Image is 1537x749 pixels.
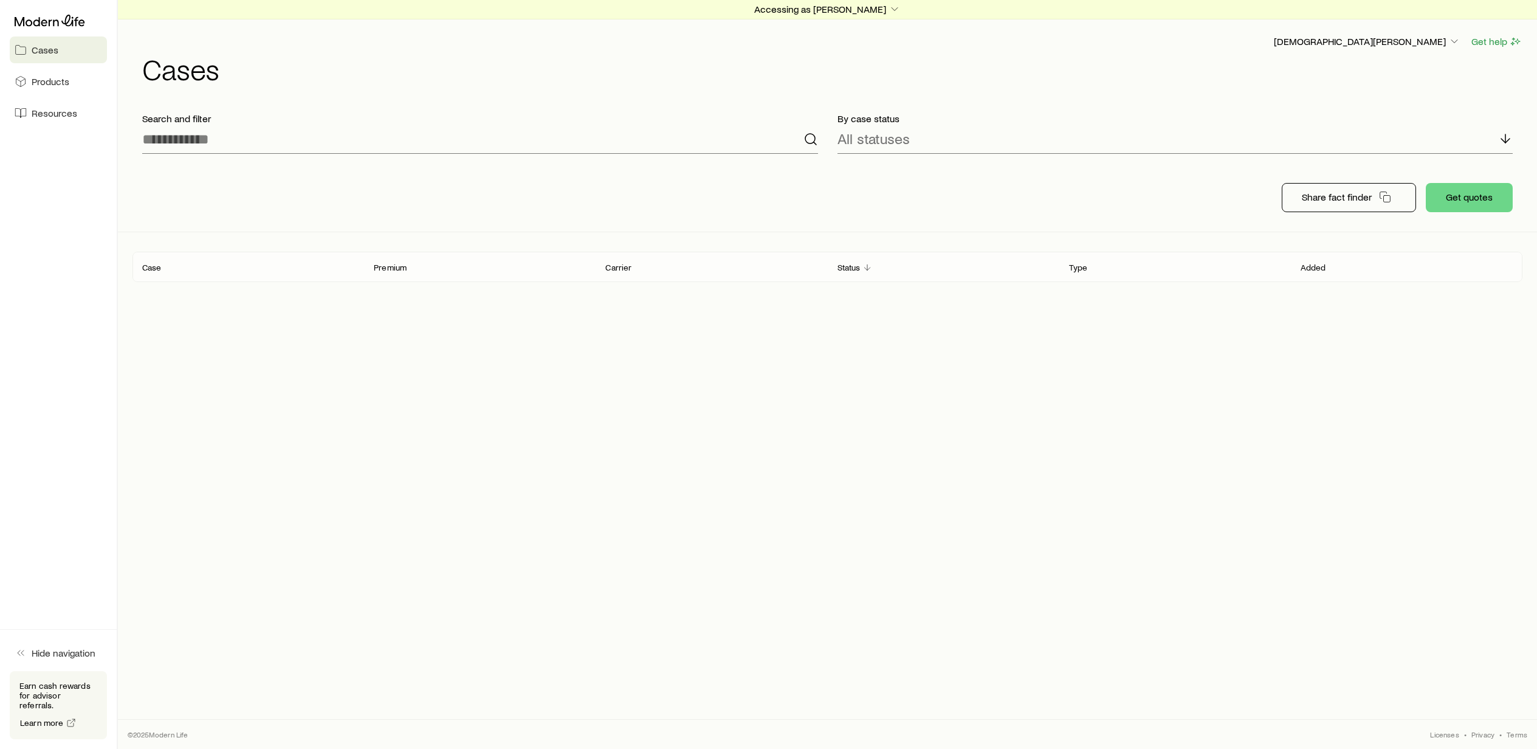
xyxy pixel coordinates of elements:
h1: Cases [142,54,1522,83]
span: • [1464,730,1467,739]
span: Products [32,75,69,88]
p: Search and filter [142,112,818,125]
p: Carrier [605,263,631,272]
span: Cases [32,44,58,56]
p: Status [837,263,861,272]
p: Added [1301,263,1326,272]
button: Get quotes [1426,183,1513,212]
span: Learn more [20,719,64,727]
button: Share fact finder [1282,183,1416,212]
p: Earn cash rewards for advisor referrals. [19,681,97,710]
span: Resources [32,107,77,119]
a: Resources [10,100,107,126]
button: Get help [1471,35,1522,49]
p: Premium [374,263,407,272]
span: • [1499,730,1502,739]
p: All statuses [837,130,910,147]
div: Earn cash rewards for advisor referrals.Learn more [10,671,107,739]
p: Type [1069,263,1088,272]
a: Privacy [1471,730,1494,739]
a: Terms [1507,730,1527,739]
p: [DEMOGRAPHIC_DATA][PERSON_NAME] [1274,35,1460,47]
span: Hide navigation [32,647,95,659]
button: [DEMOGRAPHIC_DATA][PERSON_NAME] [1273,35,1461,49]
p: Case [142,263,162,272]
p: Share fact finder [1302,191,1372,203]
p: By case status [837,112,1513,125]
a: Cases [10,36,107,63]
a: Licenses [1430,730,1459,739]
p: Accessing as [PERSON_NAME] [754,3,901,15]
a: Products [10,68,107,95]
p: © 2025 Modern Life [128,730,188,739]
button: Hide navigation [10,640,107,666]
div: Client cases [132,252,1522,282]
